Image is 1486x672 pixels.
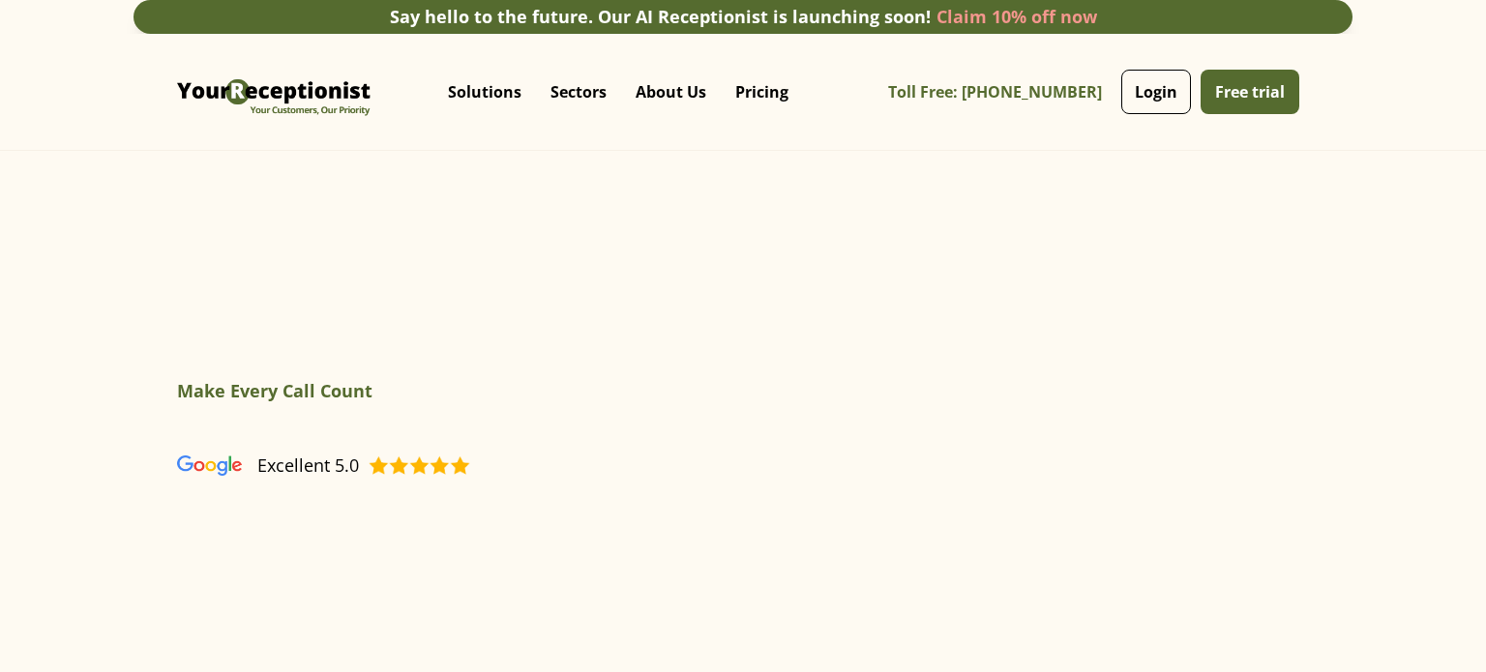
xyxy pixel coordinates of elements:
div: Solutions [433,53,536,131]
a: Toll Free: [PHONE_NUMBER] [888,71,1116,114]
div: carousel [177,368,483,440]
p: Solutions [448,82,521,102]
img: Virtual Receptionist - Answering Service - Call and Live Chat Receptionist - Virtual Receptionist... [177,455,242,477]
div: Excellent 5.0 [257,450,359,482]
div: Say hello to the future. Our AI Receptionist is launching soon! [390,4,931,30]
img: Virtual Receptionist - Answering Service - Call and Live Chat Receptionist - Virtual Receptionist... [172,48,375,135]
a: Claim 10% off now [936,5,1097,28]
div: Sectors [536,53,621,131]
a: home [172,48,375,135]
p: About Us [636,82,706,102]
a: Free trial [1201,70,1299,114]
h2: Make Every Call Count [177,378,483,404]
p: Sectors [550,82,607,102]
a: Pricing [721,63,803,121]
a: Login [1121,70,1191,114]
div: 1 of 6 [177,368,483,414]
img: Virtual Receptionist - Answering Service - Call and Live Chat Receptionist - Virtual Receptionist... [369,453,470,478]
div: About Us [621,53,721,131]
